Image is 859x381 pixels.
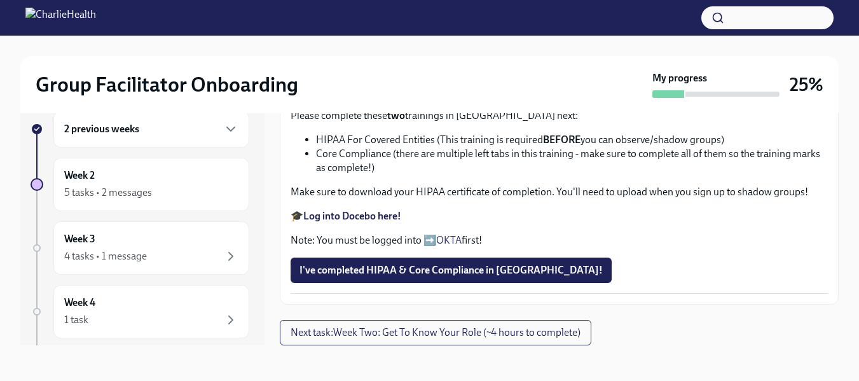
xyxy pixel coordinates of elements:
[36,72,298,97] h2: Group Facilitator Onboarding
[303,210,401,222] a: Log into Docebo here!
[291,109,828,123] p: Please complete these trainings in [GEOGRAPHIC_DATA] next:
[543,134,581,146] strong: BEFORE
[291,185,828,199] p: Make sure to download your HIPAA certificate of completion. You'll need to upload when you sign u...
[31,221,249,275] a: Week 34 tasks • 1 message
[291,258,612,283] button: I've completed HIPAA & Core Compliance in [GEOGRAPHIC_DATA]!
[436,234,462,246] a: OKTA
[291,233,828,247] p: Note: You must be logged into ➡️ first!
[64,232,95,246] h6: Week 3
[387,109,405,121] strong: two
[652,71,707,85] strong: My progress
[64,313,88,327] div: 1 task
[316,147,828,175] li: Core Compliance (there are multiple left tabs in this training - make sure to complete all of the...
[291,209,828,223] p: 🎓
[64,122,139,136] h6: 2 previous weeks
[31,158,249,211] a: Week 25 tasks • 2 messages
[64,186,152,200] div: 5 tasks • 2 messages
[299,264,603,277] span: I've completed HIPAA & Core Compliance in [GEOGRAPHIC_DATA]!
[316,133,828,147] li: HIPAA For Covered Entities (This training is required you can observe/shadow groups)
[53,111,249,148] div: 2 previous weeks
[64,296,95,310] h6: Week 4
[280,320,591,345] button: Next task:Week Two: Get To Know Your Role (~4 hours to complete)
[25,8,96,28] img: CharlieHealth
[64,249,147,263] div: 4 tasks • 1 message
[790,73,823,96] h3: 25%
[64,169,95,183] h6: Week 2
[31,285,249,338] a: Week 41 task
[291,326,581,339] span: Next task : Week Two: Get To Know Your Role (~4 hours to complete)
